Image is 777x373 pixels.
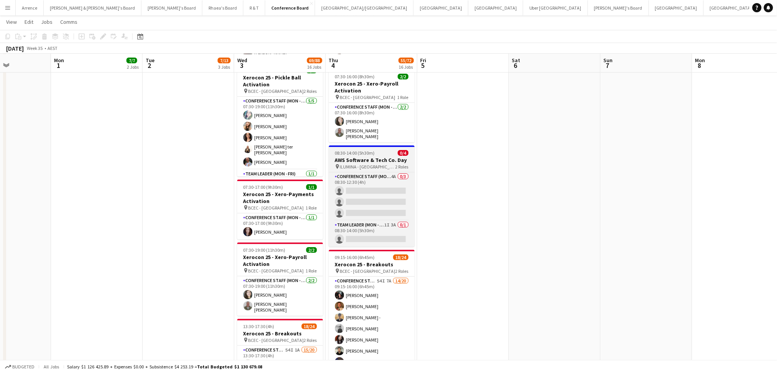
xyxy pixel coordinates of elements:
[398,74,409,79] span: 2/2
[329,145,415,247] app-job-card: 08:30-14:00 (5h30m)0/4AWS Software & Tech Co. Day ILUMINA - [GEOGRAPHIC_DATA]2 RolesConference St...
[237,254,323,267] h3: Xerocon 25 - Xero-Payroll Activation
[340,268,396,274] span: BCEC - [GEOGRAPHIC_DATA]
[329,103,415,142] app-card-role: Conference Staff (Mon - Fri)2/207:30-16:00 (8h30m)[PERSON_NAME][PERSON_NAME] [PERSON_NAME]
[419,61,427,70] span: 5
[340,94,396,100] span: BCEC - [GEOGRAPHIC_DATA]
[141,0,202,15] button: [PERSON_NAME]'s Board
[237,243,323,316] app-job-card: 07:30-19:00 (11h30m)2/2Xerocon 25 - Xero-Payroll Activation BCEC - [GEOGRAPHIC_DATA]1 RoleConfere...
[302,323,317,329] span: 18/24
[25,45,44,51] span: Week 35
[307,64,322,70] div: 16 Jobs
[243,323,274,329] span: 13:30-17:30 (4h)
[306,184,317,190] span: 1/1
[328,61,338,70] span: 4
[704,0,759,15] button: [GEOGRAPHIC_DATA]
[511,61,521,70] span: 6
[695,57,705,64] span: Mon
[329,261,415,268] h3: Xerocon 25 - Breakouts
[399,58,414,63] span: 55/72
[126,58,137,63] span: 7/7
[237,180,323,239] app-job-card: 07:30-17:00 (9h30m)1/1Xerocon 25 - Xero-Payments Activation BCEC - [GEOGRAPHIC_DATA]1 RoleConfere...
[145,61,154,70] span: 2
[304,88,317,94] span: 2 Roles
[421,57,427,64] span: Fri
[243,0,265,15] button: R & T
[44,0,141,15] button: [PERSON_NAME] & [PERSON_NAME]'s Board
[243,184,283,190] span: 07:30-17:00 (9h30m)
[329,69,415,142] app-job-card: 07:30-16:00 (8h30m)2/2Xerocon 25 - Xero-Payroll Activation BCEC - [GEOGRAPHIC_DATA]1 RoleConferen...
[649,0,704,15] button: [GEOGRAPHIC_DATA]
[12,364,34,370] span: Budgeted
[604,57,613,64] span: Sun
[6,45,24,52] div: [DATE]
[146,57,154,64] span: Tue
[340,164,396,170] span: ILUMINA - [GEOGRAPHIC_DATA]
[42,364,61,370] span: All jobs
[307,58,322,63] span: 69/88
[329,80,415,94] h3: Xerocon 25 - Xero-Payroll Activation
[4,363,36,371] button: Budgeted
[21,17,36,27] a: Edit
[202,0,243,15] button: Rhaea's Board
[237,97,323,170] app-card-role: Conference Staff (Mon - Fri)5/507:30-19:00 (11h30m)[PERSON_NAME][PERSON_NAME][PERSON_NAME][PERSON...
[396,164,409,170] span: 2 Roles
[248,337,304,343] span: BCEC - [GEOGRAPHIC_DATA]
[237,170,323,196] app-card-role: Team Leader (Mon - Fri)1/1
[304,337,317,343] span: 2 Roles
[237,63,323,177] app-job-card: 07:30-19:00 (11h30m)6/6Xerocon 25 - Pickle Ball Activation BCEC - [GEOGRAPHIC_DATA]2 RolesConfere...
[127,64,139,70] div: 2 Jobs
[243,247,286,253] span: 07:30-19:00 (11h30m)
[265,0,315,15] button: Conference Board
[306,247,317,253] span: 2/2
[335,74,375,79] span: 07:30-16:00 (8h30m)
[236,61,247,70] span: 3
[38,17,56,27] a: Jobs
[329,157,415,163] h3: AWS Software & Tech Co. Day
[335,254,375,260] span: 09:15-16:00 (6h45m)
[6,18,17,25] span: View
[398,150,409,156] span: 0/4
[588,0,649,15] button: [PERSON_NAME]'s Board
[399,64,414,70] div: 16 Jobs
[329,172,415,221] app-card-role: Conference Staff (Mon - Fri)4A0/308:30-12:30 (4h)
[248,268,304,274] span: BCEC - [GEOGRAPHIC_DATA]
[237,276,323,316] app-card-role: Conference Staff (Mon - Fri)2/207:30-19:00 (11h30m)[PERSON_NAME][PERSON_NAME] [PERSON_NAME]
[306,205,317,211] span: 1 Role
[523,0,588,15] button: Uber [GEOGRAPHIC_DATA]
[237,213,323,239] app-card-role: Conference Staff (Mon - Fri)1/107:30-17:00 (9h30m)[PERSON_NAME]
[16,0,44,15] button: Arrence
[393,254,409,260] span: 18/24
[3,17,20,27] a: View
[398,94,409,100] span: 1 Role
[237,74,323,88] h3: Xerocon 25 - Pickle Ball Activation
[57,17,80,27] a: Comms
[468,0,523,15] button: [GEOGRAPHIC_DATA]
[237,57,247,64] span: Wed
[603,61,613,70] span: 7
[41,18,53,25] span: Jobs
[237,191,323,205] h3: Xerocon 25 - Xero-Payments Activation
[218,58,231,63] span: 7/13
[396,268,409,274] span: 2 Roles
[53,61,64,70] span: 1
[414,0,468,15] button: [GEOGRAPHIC_DATA]
[237,330,323,337] h3: Xerocon 25 - Breakouts
[218,64,230,70] div: 3 Jobs
[67,364,262,370] div: Salary $1 126 425.89 + Expenses $0.00 + Subsistence $4 253.19 =
[329,57,338,64] span: Thu
[694,61,705,70] span: 8
[248,88,304,94] span: BCEC - [GEOGRAPHIC_DATA]
[329,250,415,363] app-job-card: 09:15-16:00 (6h45m)18/24Xerocon 25 - Breakouts BCEC - [GEOGRAPHIC_DATA]2 RolesConference Staff (M...
[248,205,304,211] span: BCEC - [GEOGRAPHIC_DATA]
[306,268,317,274] span: 1 Role
[335,150,375,156] span: 08:30-14:00 (5h30m)
[60,18,77,25] span: Comms
[48,45,57,51] div: AEST
[197,364,262,370] span: Total Budgeted $1 130 679.08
